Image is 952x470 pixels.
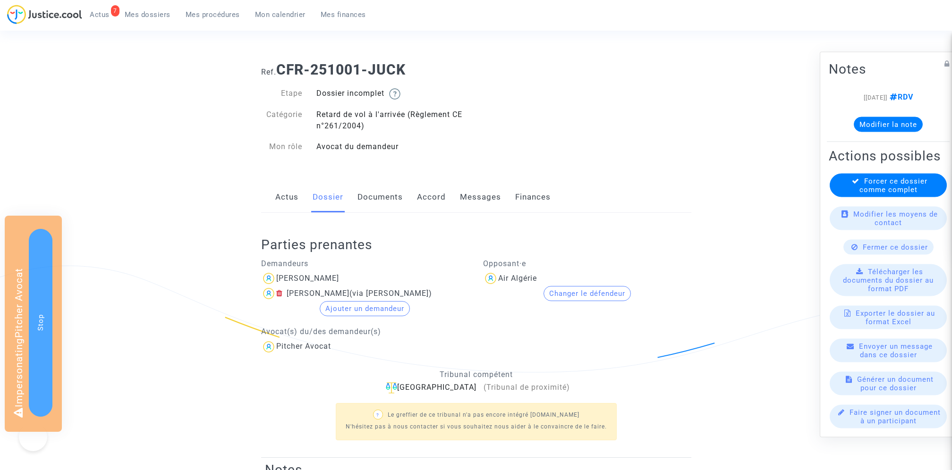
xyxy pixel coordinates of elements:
[483,258,691,269] p: Opposant·e
[859,342,933,359] span: Envoyer un message dans ce dossier
[261,339,276,354] img: icon-user.svg
[349,289,432,298] span: (via [PERSON_NAME])
[275,182,298,213] a: Actus
[829,148,948,164] h2: Actions possibles
[261,271,276,286] img: icon-user.svg
[276,274,339,283] div: [PERSON_NAME]
[125,10,170,19] span: Mes dossiers
[313,8,374,22] a: Mes finances
[247,8,313,22] a: Mon calendrier
[254,109,310,132] div: Catégorie
[261,67,276,76] span: Ref.
[346,409,607,433] p: Le greffier de ce tribunal n'a pas encore intégré [DOMAIN_NAME] N'hésitez pas à nous contacter si...
[313,182,343,213] a: Dossier
[850,408,941,425] span: Faire signer un document à un participant
[321,10,366,19] span: Mes finances
[261,369,691,380] p: Tribunal compétent
[854,117,923,132] button: Modifier la note
[261,258,469,269] p: Demandeurs
[276,61,406,78] b: CFR-251001-JUCK
[863,243,928,252] span: Fermer ce dossier
[853,210,938,227] span: Modifier les moyens de contact
[29,229,52,417] button: Stop
[186,10,240,19] span: Mes procédures
[857,375,934,392] span: Générer un document pour ce dossier
[261,236,698,253] h2: Parties prenantes
[5,216,62,432] div: Impersonating
[376,412,379,418] span: ?
[19,423,47,451] iframe: Help Scout Beacon - Open
[111,5,119,17] div: 7
[498,274,537,283] div: Air Algérie
[261,326,469,337] p: Avocat(s) du/des demandeur(s)
[357,182,403,213] a: Documents
[484,383,570,392] span: (Tribunal de proximité)
[309,109,476,132] div: Retard de vol à l'arrivée (Règlement CE n°261/2004)
[82,8,117,22] a: 7Actus
[887,92,913,101] span: RDV
[261,382,691,394] div: [GEOGRAPHIC_DATA]
[460,182,501,213] a: Messages
[515,182,551,213] a: Finances
[254,88,310,100] div: Etape
[856,309,935,326] span: Exporter le dossier au format Excel
[386,382,397,394] img: icon-faciliter-sm.svg
[843,268,934,293] span: Télécharger les documents du dossier au format PDF
[829,61,948,77] h2: Notes
[417,182,446,213] a: Accord
[864,94,887,101] span: [[DATE]]
[7,5,82,24] img: jc-logo.svg
[309,141,476,152] div: Avocat du demandeur
[117,8,178,22] a: Mes dossiers
[36,314,45,331] span: Stop
[309,88,476,100] div: Dossier incomplet
[389,88,400,100] img: help.svg
[483,271,498,286] img: icon-user.svg
[544,286,631,301] button: Changer le défendeur
[261,286,276,301] img: icon-user.svg
[178,8,247,22] a: Mes procédures
[859,177,927,194] span: Forcer ce dossier comme complet
[320,301,410,316] button: Ajouter un demandeur
[255,10,306,19] span: Mon calendrier
[276,342,331,351] div: Pitcher Avocat
[287,289,349,298] div: [PERSON_NAME]
[254,141,310,152] div: Mon rôle
[90,10,110,19] span: Actus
